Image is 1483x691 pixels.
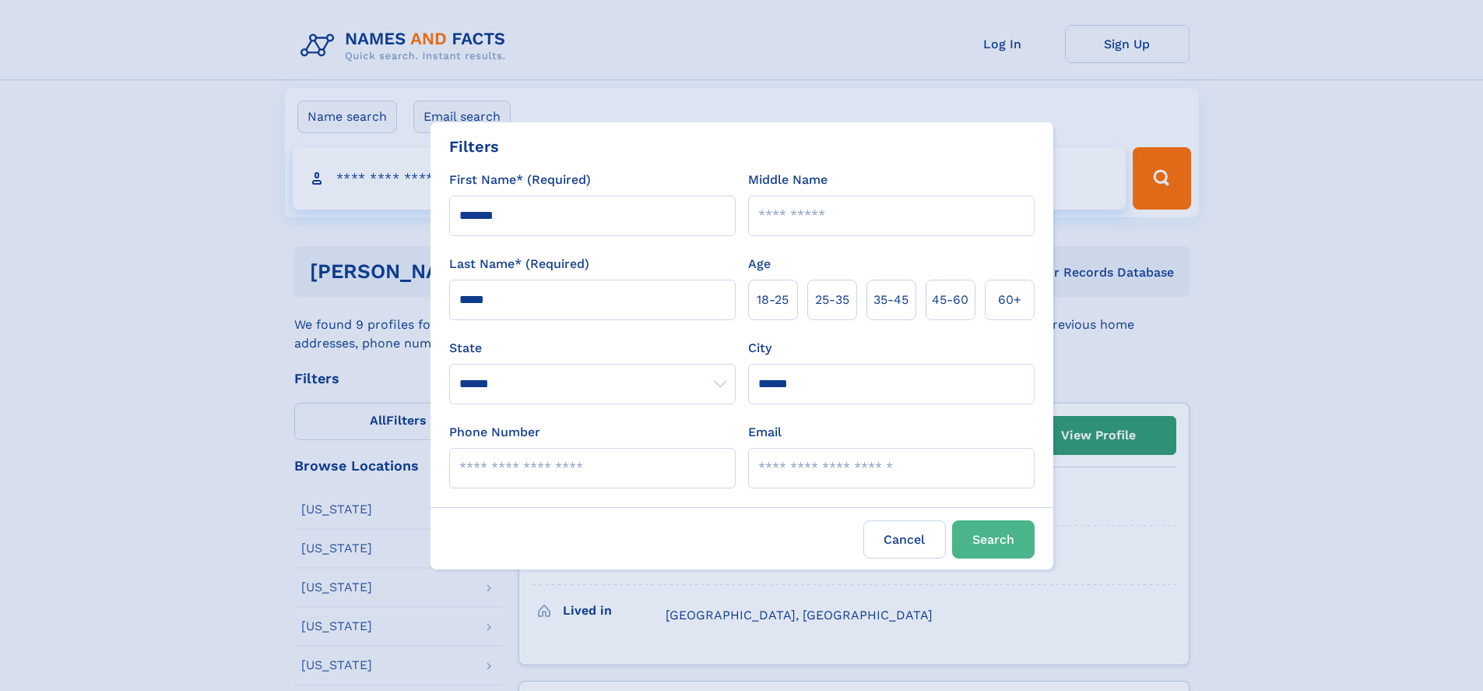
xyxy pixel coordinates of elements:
span: 18‑25 [757,291,789,309]
label: Email [748,423,782,442]
div: Filters [449,135,499,158]
span: 45‑60 [932,291,968,309]
label: Cancel [863,520,946,559]
label: Age [748,255,771,273]
label: City [748,339,771,358]
span: 35‑45 [873,291,908,309]
label: First Name* (Required) [449,171,591,189]
label: Middle Name [748,171,828,189]
span: 60+ [998,291,1021,309]
button: Search [952,520,1035,559]
span: 25‑35 [815,291,849,309]
label: Phone Number [449,423,540,442]
label: State [449,339,736,358]
label: Last Name* (Required) [449,255,589,273]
